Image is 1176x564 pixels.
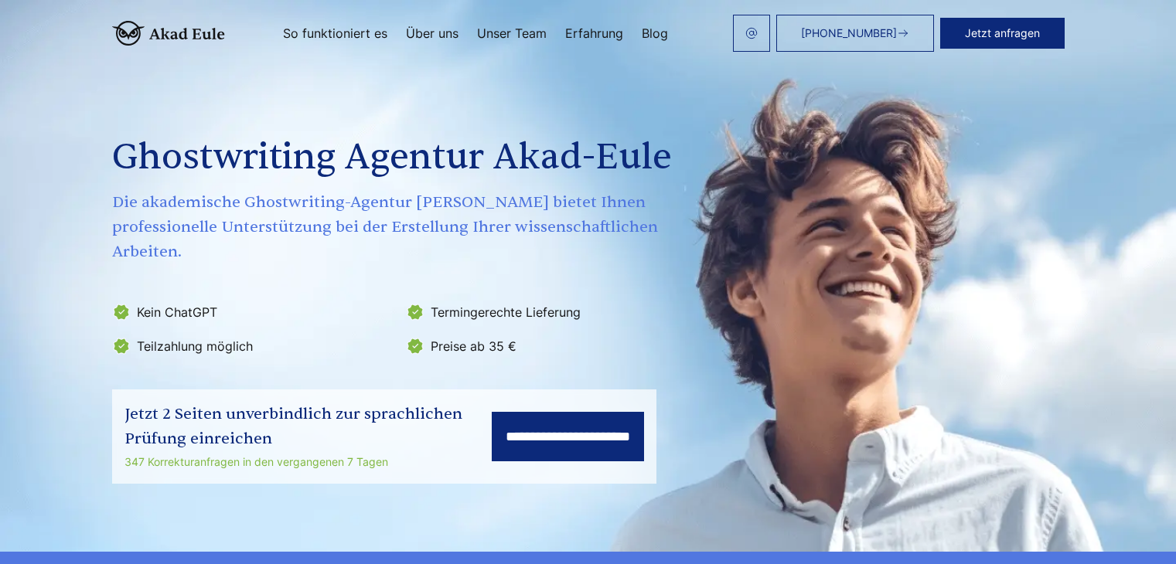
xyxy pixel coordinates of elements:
li: Termingerechte Lieferung [406,300,690,324]
div: 347 Korrekturanfragen in den vergangenen 7 Tagen [124,453,492,471]
span: [PHONE_NUMBER] [801,27,897,39]
h1: Ghostwriting Agentur Akad-Eule [112,130,694,185]
a: So funktioniert es [283,27,387,39]
a: Unser Team [477,27,547,39]
a: Blog [642,27,668,39]
div: Jetzt 2 Seiten unverbindlich zur sprachlichen Prüfung einreichen [124,402,492,451]
a: Erfahrung [565,27,623,39]
button: Jetzt anfragen [940,18,1065,49]
li: Preise ab 35 € [406,334,690,358]
a: [PHONE_NUMBER] [776,15,934,52]
a: Über uns [406,27,458,39]
span: Die akademische Ghostwriting-Agentur [PERSON_NAME] bietet Ihnen professionelle Unterstützung bei ... [112,190,694,264]
li: Teilzahlung möglich [112,334,397,358]
li: Kein ChatGPT [112,300,397,324]
img: logo [112,21,225,46]
img: email [745,27,758,39]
